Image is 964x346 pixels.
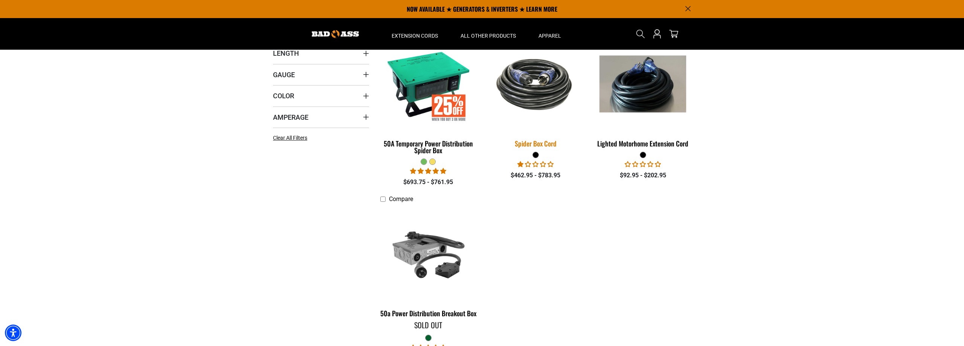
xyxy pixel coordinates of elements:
[273,91,294,100] span: Color
[461,32,516,39] span: All Other Products
[595,140,691,147] div: Lighted Motorhome Extension Cord
[488,171,584,180] div: $462.95 - $783.95
[488,37,584,151] a: black Spider Box Cord
[538,32,561,39] span: Apparel
[273,43,369,64] summary: Length
[635,28,647,40] summary: Search
[595,56,690,113] img: black
[527,18,572,50] summary: Apparel
[380,310,476,317] div: 50a Power Distribution Breakout Box
[668,29,680,38] a: cart
[273,70,295,79] span: Gauge
[380,321,476,329] div: Sold Out
[381,41,476,127] img: 50A Temporary Power Distribution Spider Box
[273,85,369,106] summary: Color
[392,32,438,39] span: Extension Cords
[380,37,476,158] a: 50A Temporary Power Distribution Spider Box 50A Temporary Power Distribution Spider Box
[410,168,446,175] span: 5.00 stars
[380,178,476,187] div: $693.75 - $761.95
[517,161,554,168] span: 1.00 stars
[449,18,527,50] summary: All Other Products
[381,210,476,297] img: green
[625,161,661,168] span: 0.00 stars
[273,135,307,141] span: Clear All Filters
[380,18,449,50] summary: Extension Cords
[273,113,308,122] span: Amperage
[380,140,476,154] div: 50A Temporary Power Distribution Spider Box
[273,134,310,142] a: Clear All Filters
[273,49,299,58] span: Length
[380,207,476,321] a: green 50a Power Distribution Breakout Box
[595,171,691,180] div: $92.95 - $202.95
[273,64,369,85] summary: Gauge
[5,325,21,341] div: Accessibility Menu
[488,140,584,147] div: Spider Box Cord
[595,37,691,151] a: black Lighted Motorhome Extension Cord
[389,195,413,203] span: Compare
[483,52,588,116] img: black
[273,107,369,128] summary: Amperage
[651,18,663,50] a: Open this option
[312,30,359,38] img: Bad Ass Extension Cords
